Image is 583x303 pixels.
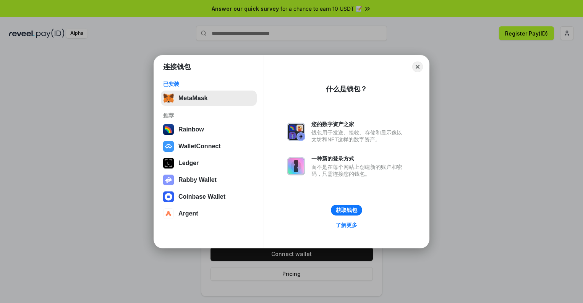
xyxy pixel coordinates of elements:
button: Rabby Wallet [161,172,257,188]
button: Close [412,62,423,72]
a: 了解更多 [331,220,362,230]
div: 您的数字资产之家 [311,121,406,128]
img: svg+xml,%3Csvg%20width%3D%22120%22%20height%3D%22120%22%20viewBox%3D%220%200%20120%20120%22%20fil... [163,124,174,135]
button: 获取钱包 [331,205,362,216]
button: WalletConnect [161,139,257,154]
div: 而不是在每个网站上创建新的账户和密码，只需连接您的钱包。 [311,164,406,177]
div: Argent [178,210,198,217]
div: 已安装 [163,81,254,87]
div: Ledger [178,160,199,167]
button: Argent [161,206,257,221]
div: WalletConnect [178,143,221,150]
img: svg+xml,%3Csvg%20xmlns%3D%22http%3A%2F%2Fwww.w3.org%2F2000%2Fsvg%22%20fill%3D%22none%22%20viewBox... [163,175,174,185]
img: svg+xml,%3Csvg%20xmlns%3D%22http%3A%2F%2Fwww.w3.org%2F2000%2Fsvg%22%20fill%3D%22none%22%20viewBox... [287,157,305,175]
button: MetaMask [161,91,257,106]
h1: 连接钱包 [163,62,191,71]
div: MetaMask [178,95,207,102]
div: 获取钱包 [336,207,357,214]
div: Coinbase Wallet [178,193,225,200]
img: svg+xml,%3Csvg%20width%3D%2228%22%20height%3D%2228%22%20viewBox%3D%220%200%2028%2028%22%20fill%3D... [163,191,174,202]
div: Rainbow [178,126,204,133]
img: svg+xml,%3Csvg%20fill%3D%22none%22%20height%3D%2233%22%20viewBox%3D%220%200%2035%2033%22%20width%... [163,93,174,104]
button: Ledger [161,156,257,171]
img: svg+xml,%3Csvg%20width%3D%2228%22%20height%3D%2228%22%20viewBox%3D%220%200%2028%2028%22%20fill%3D... [163,141,174,152]
img: svg+xml,%3Csvg%20xmlns%3D%22http%3A%2F%2Fwww.w3.org%2F2000%2Fsvg%22%20fill%3D%22none%22%20viewBox... [287,123,305,141]
div: 什么是钱包？ [326,84,367,94]
img: svg+xml,%3Csvg%20width%3D%2228%22%20height%3D%2228%22%20viewBox%3D%220%200%2028%2028%22%20fill%3D... [163,208,174,219]
div: 了解更多 [336,222,357,228]
img: svg+xml,%3Csvg%20xmlns%3D%22http%3A%2F%2Fwww.w3.org%2F2000%2Fsvg%22%20width%3D%2228%22%20height%3... [163,158,174,169]
div: Rabby Wallet [178,177,217,183]
button: Rainbow [161,122,257,137]
button: Coinbase Wallet [161,189,257,204]
div: 一种新的登录方式 [311,155,406,162]
div: 推荐 [163,112,254,119]
div: 钱包用于发送、接收、存储和显示像以太坊和NFT这样的数字资产。 [311,129,406,143]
